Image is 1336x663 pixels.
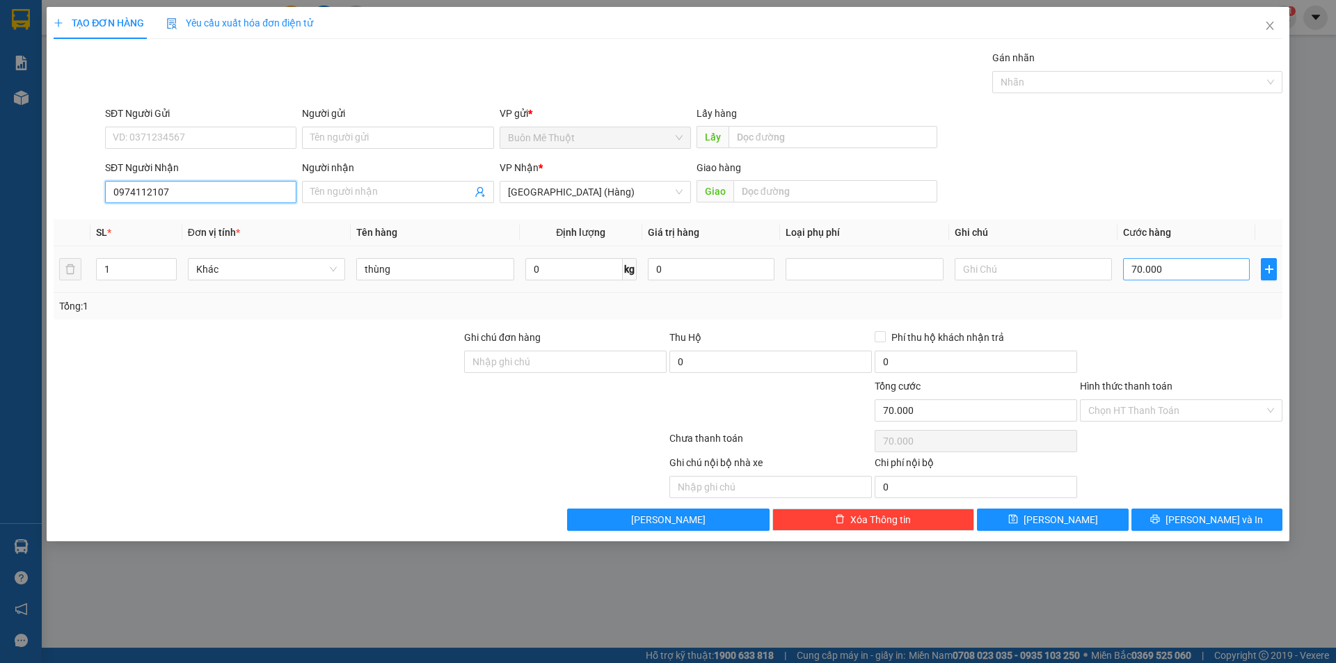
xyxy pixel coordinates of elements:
[977,509,1128,531] button: save[PERSON_NAME]
[475,186,486,198] span: user-add
[992,52,1035,63] label: Gán nhãn
[729,126,937,148] input: Dọc đường
[59,258,81,280] button: delete
[166,18,177,29] img: icon
[648,258,774,280] input: 0
[356,227,397,238] span: Tên hàng
[875,381,921,392] span: Tổng cước
[955,258,1112,280] input: Ghi Chú
[556,227,605,238] span: Định lượng
[59,298,516,314] div: Tổng: 1
[1131,509,1282,531] button: printer[PERSON_NAME] và In
[648,227,699,238] span: Giá trị hàng
[669,455,872,476] div: Ghi chú nội bộ nhà xe
[105,160,296,175] div: SĐT Người Nhận
[1261,258,1276,280] button: plus
[697,180,733,202] span: Giao
[697,162,741,173] span: Giao hàng
[1264,20,1275,31] span: close
[1262,264,1275,275] span: plus
[508,127,683,148] span: Buôn Mê Thuột
[1080,381,1172,392] label: Hình thức thanh toán
[302,106,493,121] div: Người gửi
[166,17,313,29] span: Yêu cầu xuất hóa đơn điện tử
[886,330,1010,345] span: Phí thu hộ khách nhận trả
[464,332,541,343] label: Ghi chú đơn hàng
[196,259,337,280] span: Khác
[780,219,948,246] th: Loại phụ phí
[54,18,63,28] span: plus
[772,509,975,531] button: deleteXóa Thông tin
[508,182,683,202] span: Đà Nẵng (Hàng)
[668,431,873,455] div: Chưa thanh toán
[1008,514,1018,525] span: save
[500,106,691,121] div: VP gửi
[697,108,737,119] span: Lấy hàng
[96,227,107,238] span: SL
[105,106,296,121] div: SĐT Người Gửi
[54,17,144,29] span: TẠO ĐƠN HÀNG
[850,512,911,527] span: Xóa Thông tin
[623,258,637,280] span: kg
[875,455,1077,476] div: Chi phí nội bộ
[631,512,706,527] span: [PERSON_NAME]
[835,514,845,525] span: delete
[1150,514,1160,525] span: printer
[949,219,1118,246] th: Ghi chú
[733,180,937,202] input: Dọc đường
[1024,512,1098,527] span: [PERSON_NAME]
[1123,227,1171,238] span: Cước hàng
[302,160,493,175] div: Người nhận
[1166,512,1263,527] span: [PERSON_NAME] và In
[188,227,240,238] span: Đơn vị tính
[464,351,667,373] input: Ghi chú đơn hàng
[669,476,872,498] input: Nhập ghi chú
[697,126,729,148] span: Lấy
[567,509,770,531] button: [PERSON_NAME]
[356,258,514,280] input: VD: Bàn, Ghế
[669,332,701,343] span: Thu Hộ
[500,162,539,173] span: VP Nhận
[1250,7,1289,46] button: Close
